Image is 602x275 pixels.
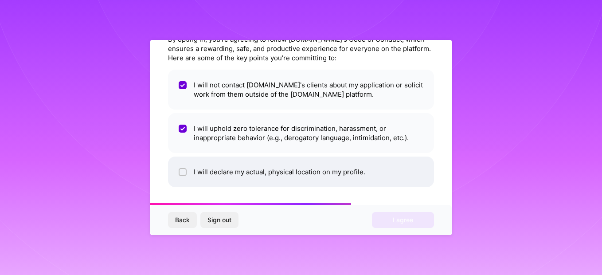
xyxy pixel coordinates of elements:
[200,212,238,228] button: Sign out
[168,157,434,187] li: I will declare my actual, physical location on my profile.
[168,70,434,110] li: I will not contact [DOMAIN_NAME]'s clients about my application or solicit work from them outside...
[168,113,434,153] li: I will uphold zero tolerance for discrimination, harassment, or inappropriate behavior (e.g., der...
[175,216,190,224] span: Back
[168,35,434,63] div: By opting in, you're agreeing to follow [DOMAIN_NAME]'s Code of Conduct, which ensures a rewardin...
[168,212,197,228] button: Back
[207,216,231,224] span: Sign out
